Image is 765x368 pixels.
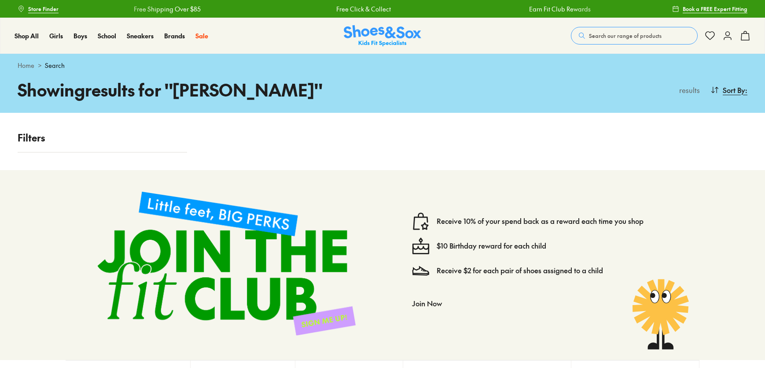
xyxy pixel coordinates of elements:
[683,5,747,13] span: Book a FREE Expert Fitting
[437,241,546,251] a: $10 Birthday reward for each child
[18,77,382,102] h1: Showing results for " [PERSON_NAME] "
[412,237,430,255] img: cake--candle-birthday-event-special-sweet-cake-bake.svg
[344,25,421,47] a: Shoes & Sox
[74,31,87,41] a: Boys
[308,4,362,14] a: Free Click & Collect
[344,25,421,47] img: SNS_Logo_Responsive.svg
[745,85,747,95] span: :
[105,4,172,14] a: Free Shipping Over $85
[723,85,745,95] span: Sort By
[589,32,662,40] span: Search our range of products
[676,85,700,95] p: results
[412,212,430,230] img: vector1.svg
[437,216,644,226] a: Receive 10% of your spend back as a reward each time you shop
[18,130,187,145] p: Filters
[18,61,34,70] a: Home
[18,1,59,17] a: Store Finder
[164,31,185,41] a: Brands
[98,31,116,41] a: School
[412,294,442,313] button: Join Now
[83,177,370,349] img: sign-up-footer.png
[437,266,603,275] a: Receive $2 for each pair of shoes assigned to a child
[195,31,208,41] a: Sale
[500,4,562,14] a: Earn Fit Club Rewards
[127,31,154,41] a: Sneakers
[571,27,698,45] button: Search our range of products
[15,31,39,41] a: Shop All
[18,61,747,70] div: >
[412,262,430,279] img: Vector_3098.svg
[672,1,747,17] a: Book a FREE Expert Fitting
[49,31,63,41] a: Girls
[28,5,59,13] span: Store Finder
[45,61,65,70] span: Search
[710,80,747,100] button: Sort By:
